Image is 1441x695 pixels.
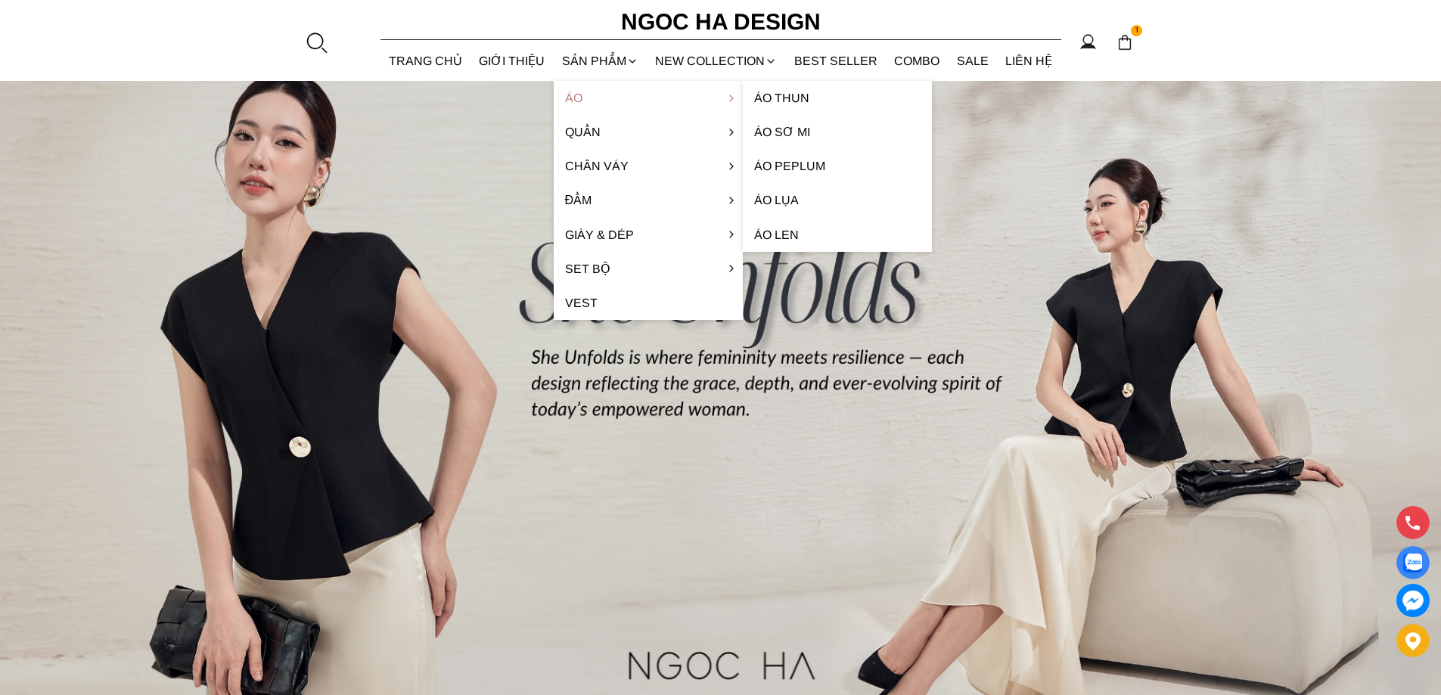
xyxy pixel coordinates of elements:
[997,41,1061,81] a: LIÊN HỆ
[470,41,554,81] a: GIỚI THIỆU
[743,149,932,183] a: Áo Peplum
[554,252,743,286] a: Set Bộ
[607,4,834,40] a: Ngoc Ha Design
[743,218,932,252] a: Áo len
[743,115,932,149] a: Áo sơ mi
[554,81,743,115] a: Áo
[554,41,648,81] div: SẢN PHẨM
[1396,546,1430,579] a: Display image
[1131,25,1143,37] span: 1
[554,286,743,320] a: Vest
[886,41,949,81] a: Combo
[554,149,743,183] a: Chân váy
[1403,554,1422,572] img: Display image
[554,183,743,217] a: Đầm
[743,81,932,115] a: Áo thun
[554,115,743,149] a: Quần
[949,41,998,81] a: SALE
[380,41,471,81] a: TRANG CHỦ
[743,183,932,217] a: Áo lụa
[1116,34,1133,51] img: img-CART-ICON-ksit0nf1
[647,41,786,81] a: NEW COLLECTION
[1396,584,1430,617] a: messenger
[554,218,743,252] a: Giày & Dép
[786,41,887,81] a: BEST SELLER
